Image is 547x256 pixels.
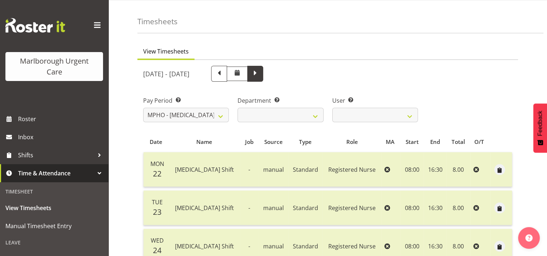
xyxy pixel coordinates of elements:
span: [MEDICAL_DATA] Shift [175,242,234,250]
img: Rosterit website logo [5,18,65,33]
td: 16:30 [424,152,446,187]
span: Type [299,138,312,146]
span: Tue [152,198,163,206]
span: Time & Attendance [18,168,94,179]
span: 23 [153,207,162,217]
td: 16:30 [424,191,446,225]
span: Registered Nurse [328,204,376,212]
span: Date [150,138,162,146]
span: Manual Timesheet Entry [5,221,103,231]
span: Feedback [537,111,543,136]
td: Standard [288,191,322,225]
span: Registered Nurse [328,166,376,174]
span: - [248,204,250,212]
span: Wed [151,236,164,244]
td: 8.00 [446,191,470,225]
span: [MEDICAL_DATA] Shift [175,204,234,212]
a: View Timesheets [2,199,107,217]
span: 24 [153,245,162,255]
span: - [248,166,250,174]
span: 22 [153,168,162,179]
span: manual [263,204,283,212]
span: Shifts [18,150,94,161]
span: Registered Nurse [328,242,376,250]
span: Total [452,138,465,146]
h5: [DATE] - [DATE] [143,70,189,78]
button: Feedback - Show survey [533,103,547,153]
span: End [430,138,440,146]
span: View Timesheets [143,47,189,56]
a: Manual Timesheet Entry [2,217,107,235]
td: 08:00 [400,191,424,225]
span: View Timesheets [5,202,103,213]
div: Timesheet [2,184,107,199]
span: Start [406,138,419,146]
span: MA [386,138,394,146]
span: Roster [18,114,105,124]
span: Role [346,138,358,146]
span: manual [263,242,283,250]
span: Source [264,138,282,146]
label: Pay Period [143,96,229,105]
div: Marlborough Urgent Care [13,56,96,77]
img: help-xxl-2.png [525,234,533,242]
label: Department [238,96,323,105]
span: Job [245,138,253,146]
label: User [332,96,418,105]
td: Standard [288,152,322,187]
td: 08:00 [400,152,424,187]
div: Leave [2,235,107,250]
span: O/T [474,138,484,146]
span: Mon [150,160,164,168]
span: Name [196,138,212,146]
span: Inbox [18,132,105,142]
span: [MEDICAL_DATA] Shift [175,166,234,174]
h4: Timesheets [137,17,178,26]
span: - [248,242,250,250]
td: 8.00 [446,152,470,187]
span: manual [263,166,283,174]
